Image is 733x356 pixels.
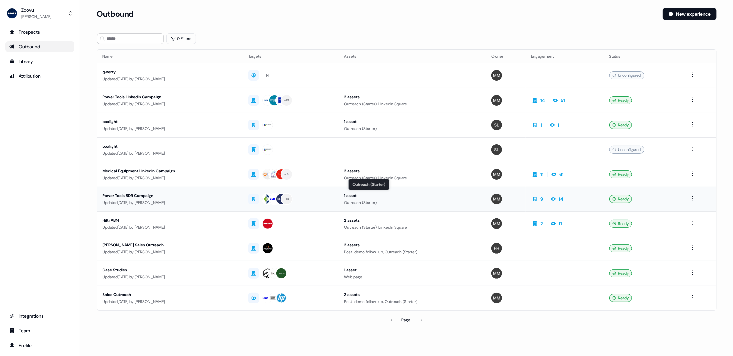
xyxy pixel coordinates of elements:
[243,50,339,63] th: Targets
[559,196,563,202] div: 14
[9,73,70,79] div: Attribution
[609,269,632,277] div: Ready
[491,293,502,303] img: Morgan
[609,146,644,154] div: Unconfigured
[344,224,481,231] div: Outreach (Starter), LinkedIn Square
[344,175,481,181] div: Outreach (Starter), LinkedIn Square
[5,56,74,67] a: Go to templates
[348,179,390,190] div: Outreach (Starter)
[526,50,604,63] th: Engagement
[5,41,74,52] a: Go to outbound experience
[5,5,74,21] button: Zoovu[PERSON_NAME]
[491,268,502,279] img: Morgan
[609,195,632,203] div: Ready
[21,13,51,20] div: [PERSON_NAME]
[491,144,502,155] img: Spencer
[5,71,74,81] a: Go to attribution
[491,70,502,81] img: Morgan
[103,192,238,199] div: Power Tools BDR Campaign
[5,340,74,351] a: Go to profile
[604,50,684,63] th: Status
[540,122,542,128] div: 1
[609,294,632,302] div: Ready
[21,7,51,13] div: Zoovu
[103,266,238,273] div: Case Studies
[97,9,134,19] h3: Outbound
[344,192,481,199] div: 1 asset
[103,94,238,100] div: Power Tools LinkedIn Campaign
[559,171,564,178] div: 61
[103,242,238,248] div: [PERSON_NAME] Sales Outreach
[103,125,238,132] div: Updated [DATE] by [PERSON_NAME]
[344,118,481,125] div: 1 asset
[344,266,481,273] div: 1 asset
[103,249,238,255] div: Updated [DATE] by [PERSON_NAME]
[609,220,632,228] div: Ready
[5,27,74,37] a: Go to prospects
[284,196,289,202] div: + 19
[285,171,289,177] div: + 4
[9,58,70,65] div: Library
[103,101,238,107] div: Updated [DATE] by [PERSON_NAME]
[9,327,70,334] div: Team
[9,43,70,50] div: Outbound
[344,125,481,132] div: Outreach (Starter)
[540,220,543,227] div: 2
[491,169,502,180] img: Morgan
[344,199,481,206] div: Outreach (Starter)
[5,311,74,321] a: Go to integrations
[609,170,632,178] div: Ready
[609,71,644,79] div: Unconfigured
[103,143,238,150] div: boxlight
[103,150,238,157] div: Updated [DATE] by [PERSON_NAME]
[558,122,559,128] div: 1
[344,242,481,248] div: 2 assets
[344,217,481,224] div: 2 assets
[103,224,238,231] div: Updated [DATE] by [PERSON_NAME]
[491,95,502,106] img: Morgan
[9,313,70,319] div: Integrations
[491,194,502,204] img: Morgan
[559,220,562,227] div: 11
[166,33,196,44] button: 0 Filters
[9,342,70,349] div: Profile
[609,96,632,104] div: Ready
[103,69,238,75] div: qwerty
[103,175,238,181] div: Updated [DATE] by [PERSON_NAME]
[344,94,481,100] div: 2 assets
[609,121,632,129] div: Ready
[344,101,481,107] div: Outreach (Starter), LinkedIn Square
[103,76,238,82] div: Updated [DATE] by [PERSON_NAME]
[284,97,289,103] div: + 19
[486,50,526,63] th: Owner
[491,243,502,254] img: Freddie
[344,168,481,174] div: 2 assets
[9,29,70,35] div: Prospects
[561,97,565,104] div: 51
[540,171,544,178] div: 11
[103,199,238,206] div: Updated [DATE] by [PERSON_NAME]
[339,50,486,63] th: Assets
[266,72,269,79] div: NI
[344,291,481,298] div: 2 assets
[402,317,412,323] div: Page 1
[491,218,502,229] img: Morgan
[103,274,238,280] div: Updated [DATE] by [PERSON_NAME]
[540,196,543,202] div: 9
[609,244,632,252] div: Ready
[97,50,243,63] th: Name
[540,97,545,104] div: 14
[344,298,481,305] div: Post-demo follow-up, Outreach (Starter)
[491,120,502,130] img: Spencer
[5,325,74,336] a: Go to team
[103,291,238,298] div: Sales Outreach
[663,8,717,20] button: New experience
[103,168,238,174] div: Medical Equipment LinkedIn Campaign
[344,274,481,280] div: Web page
[103,298,238,305] div: Updated [DATE] by [PERSON_NAME]
[103,217,238,224] div: Hilti ABM
[103,118,238,125] div: boxlight
[344,249,481,255] div: Post-demo follow-up, Outreach (Starter)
